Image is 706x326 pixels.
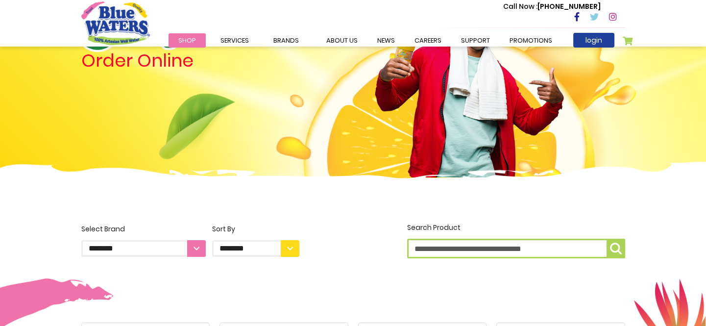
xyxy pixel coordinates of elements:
a: login [573,33,614,48]
div: Sort By [212,224,299,234]
span: Brands [273,36,299,45]
label: Search Product [407,223,625,258]
a: store logo [81,1,150,45]
span: Services [220,36,249,45]
a: about us [316,33,367,48]
label: Select Brand [81,224,206,257]
a: careers [405,33,451,48]
span: Call Now : [503,1,537,11]
img: search-icon.png [610,243,622,254]
span: Shop [178,36,196,45]
select: Select Brand [81,240,206,257]
input: Search Product [407,239,625,258]
p: [PHONE_NUMBER] [503,1,601,12]
a: News [367,33,405,48]
select: Sort By [212,240,299,257]
h4: Order Online [81,52,299,70]
button: Search Product [607,239,625,258]
a: support [451,33,500,48]
a: Promotions [500,33,562,48]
